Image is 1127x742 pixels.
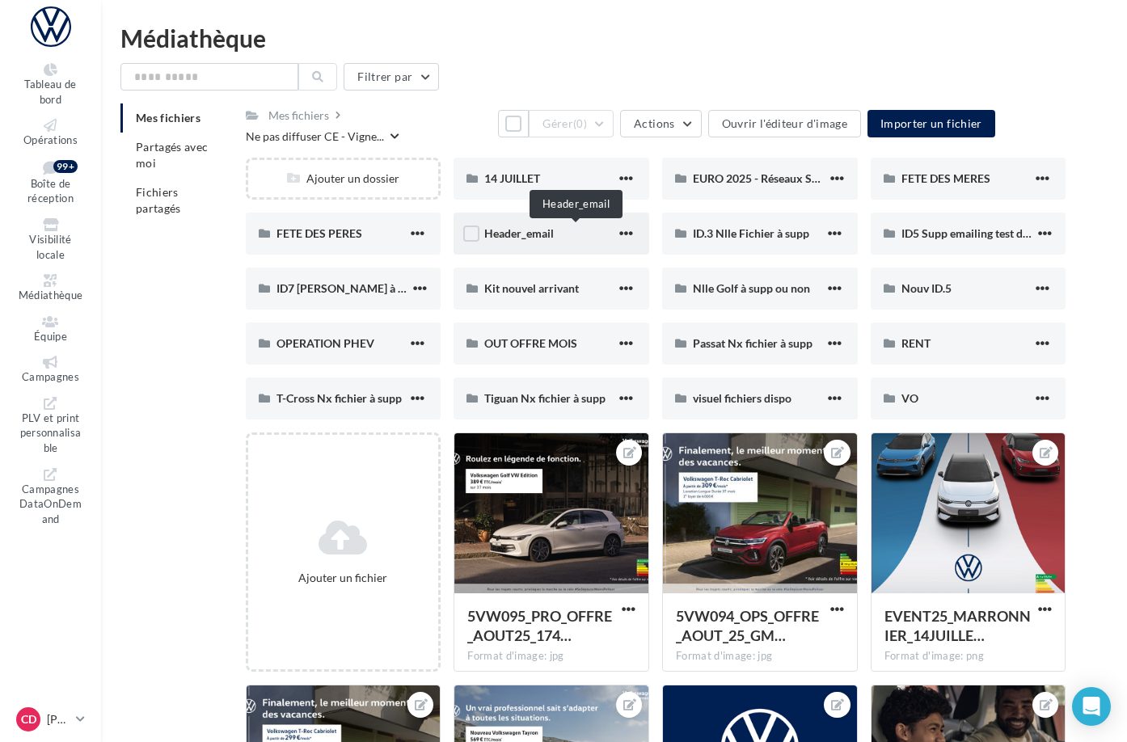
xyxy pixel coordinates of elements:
span: CD [21,711,36,727]
a: PLV et print personnalisable [13,394,88,458]
span: 5VW095_PRO_OFFRE_AOUT25_1740x1300px_GMB_GOLF_E1 [467,607,612,644]
a: Médiathèque [13,271,88,306]
div: 99+ [53,160,78,173]
span: OPERATION PHEV [276,336,374,350]
button: Importer un fichier [867,110,995,137]
span: Header_email [484,226,554,240]
span: Campagnes DataOnDemand [19,483,82,525]
span: FETE DES MERES [901,171,990,185]
a: Visibilité locale [13,215,88,264]
div: Open Intercom Messenger [1072,687,1111,726]
span: Visibilité locale [29,233,71,261]
span: 5VW094_OPS_OFFRE_AOUT_25_GMB_1740x1300px_TROCCab_E1 [676,607,819,644]
a: CD [PERSON_NAME] [13,704,88,735]
span: VO [901,391,918,405]
span: ID.3 Nlle Fichier à supp [693,226,809,240]
span: Nlle Golf à supp ou non [693,281,810,295]
span: Importer un fichier [880,116,982,130]
span: Boîte de réception [27,177,74,205]
span: PLV et print personnalisable [20,411,82,454]
div: Ajouter un fichier [255,570,433,586]
span: (0) [573,117,587,130]
span: Mes fichiers [136,111,200,124]
span: FETE DES PERES [276,226,362,240]
span: ID7 [PERSON_NAME] à supp [276,281,422,295]
span: OUT OFFRE MOIS [484,336,577,350]
span: RENT [901,336,931,350]
span: EURO 2025 - Réseaux Sociaux [693,171,846,185]
span: Fichiers partagés [136,185,181,215]
a: Campagnes [13,352,88,387]
button: Ouvrir l'éditeur d'image [708,110,861,137]
span: Kit nouvel arrivant [484,281,579,295]
a: Opérations [13,116,88,150]
p: [PERSON_NAME] [47,711,70,727]
span: Ne pas diffuser CE - Vigne... [246,129,384,145]
span: EVENT25_MARRONNIER_14JUILLET_ETE [884,607,1031,644]
button: Gérer(0) [529,110,614,137]
div: Format d'image: jpg [676,649,844,664]
div: Format d'image: jpg [467,649,635,664]
span: Nouv ID.5 [901,281,952,295]
button: Filtrer par [344,63,439,91]
button: Actions [620,110,701,137]
div: Mes fichiers [268,108,329,124]
a: Campagnes DataOnDemand [13,465,88,529]
span: visuel fichiers dispo [693,391,791,405]
span: T-Cross Nx fichier à supp [276,391,402,405]
span: Actions [634,116,674,130]
span: Équipe [34,330,67,343]
a: Boîte de réception 99+ [13,157,88,209]
span: 14 JUILLET [484,171,540,185]
div: Ajouter un dossier [248,171,439,187]
a: Équipe [13,312,88,347]
span: Passat Nx fichier à supp [693,336,813,350]
span: ID5 Supp emailing test drive [901,226,1042,240]
span: Opérations [23,133,78,146]
span: Tiguan Nx fichier à supp [484,391,606,405]
div: Header_email [530,190,623,218]
span: Tableau de bord [24,78,76,106]
a: Tableau de bord [13,60,88,109]
div: Médiathèque [120,26,1108,50]
span: Campagnes [22,370,79,383]
span: Médiathèque [19,289,83,301]
span: Partagés avec moi [136,140,209,170]
div: Format d'image: png [884,649,1053,664]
